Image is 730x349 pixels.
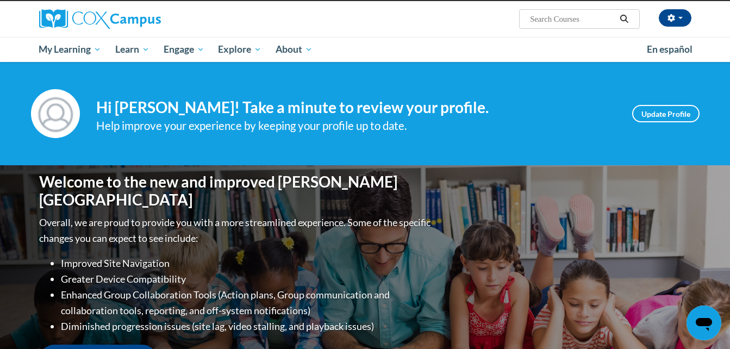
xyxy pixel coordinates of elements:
[39,173,433,209] h1: Welcome to the new and improved [PERSON_NAME][GEOGRAPHIC_DATA]
[108,37,157,62] a: Learn
[61,319,433,334] li: Diminished progression issues (site lag, video stalling, and playback issues)
[96,98,616,117] h4: Hi [PERSON_NAME]! Take a minute to review your profile.
[640,38,700,61] a: En español
[23,37,708,62] div: Main menu
[61,287,433,319] li: Enhanced Group Collaboration Tools (Action plans, Group communication and collaboration tools, re...
[529,13,616,26] input: Search Courses
[31,89,80,138] img: Profile Image
[39,9,161,29] img: Cox Campus
[647,43,692,55] span: En español
[157,37,211,62] a: Engage
[659,9,691,27] button: Account Settings
[96,117,616,135] div: Help improve your experience by keeping your profile up to date.
[218,43,261,56] span: Explore
[616,13,632,26] button: Search
[269,37,320,62] a: About
[687,306,721,340] iframe: Button to launch messaging window
[32,37,109,62] a: My Learning
[61,271,433,287] li: Greater Device Compatibility
[39,9,246,29] a: Cox Campus
[115,43,149,56] span: Learn
[632,105,700,122] a: Update Profile
[164,43,204,56] span: Engage
[211,37,269,62] a: Explore
[276,43,313,56] span: About
[61,255,433,271] li: Improved Site Navigation
[39,43,101,56] span: My Learning
[39,215,433,246] p: Overall, we are proud to provide you with a more streamlined experience. Some of the specific cha...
